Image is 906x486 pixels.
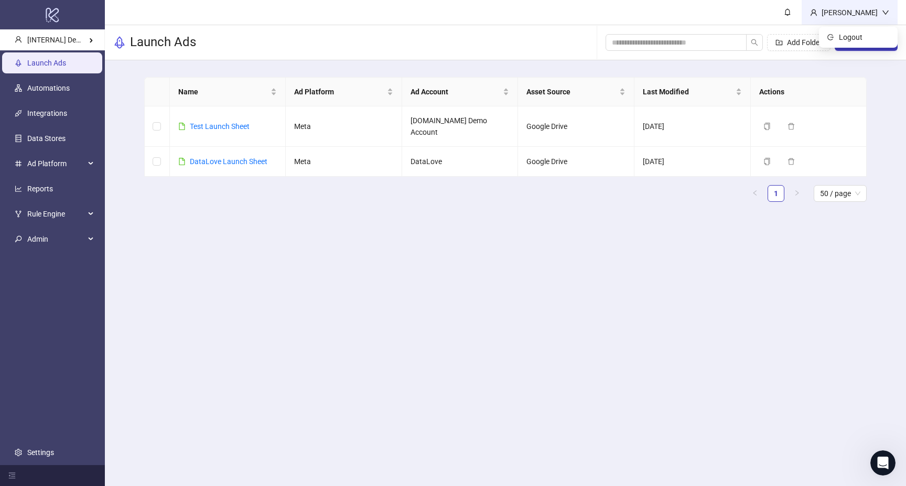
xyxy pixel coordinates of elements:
span: copy [763,123,771,130]
a: Settings [27,448,54,457]
span: Admin [27,229,85,250]
button: Add Folder [767,34,830,51]
iframe: Intercom live chat [870,450,896,476]
span: file [178,158,186,165]
span: bell [784,8,791,16]
a: Reports [27,185,53,193]
div: Close [184,4,203,23]
span: Logout [839,31,889,43]
span: rocket [113,36,126,49]
th: Actions [751,78,867,106]
td: [DATE] [634,106,751,147]
td: Google Drive [518,106,634,147]
span: number [15,160,22,167]
li: 1 [768,185,784,202]
a: 1 [768,186,784,201]
button: Send us a message [48,295,161,316]
span: Rule Engine [27,203,85,224]
span: key [15,235,22,243]
button: Messages [105,327,210,369]
h3: Launch Ads [130,34,196,51]
div: Page Size [814,185,867,202]
span: Name [178,86,269,98]
span: [INTERNAL] Demo Account [27,36,115,44]
span: Last Modified [643,86,734,98]
a: Test Launch Sheet [190,122,250,131]
td: Meta [286,106,402,147]
span: Messages [137,353,177,361]
td: [DATE] [634,147,751,177]
span: file [178,123,186,130]
span: Ad Platform [294,86,385,98]
button: left [747,185,763,202]
th: Ad Platform [286,78,402,106]
span: logout [827,34,835,40]
td: Google Drive [518,147,634,177]
span: Ad Account [411,86,501,98]
span: Ad Platform [27,153,85,174]
span: Asset Source [526,86,617,98]
h1: Messages [78,5,134,23]
td: DataLove [402,147,519,177]
span: Home [41,353,63,361]
td: Meta [286,147,402,177]
div: [PERSON_NAME] [817,7,882,18]
span: right [794,190,800,196]
span: user [810,9,817,16]
a: Data Stores [27,134,66,143]
span: delete [788,158,795,165]
span: Add Folder [787,38,822,47]
span: folder-add [775,39,783,46]
span: copy [763,158,771,165]
li: Next Page [789,185,805,202]
a: Automations [27,84,70,92]
span: Messages from the team will be shown here [24,197,186,208]
a: DataLove Launch Sheet [190,157,267,166]
th: Ad Account [402,78,519,106]
span: left [752,190,758,196]
h2: No messages [70,174,140,187]
th: Asset Source [518,78,634,106]
span: 50 / page [820,186,860,201]
th: Last Modified [634,78,751,106]
span: fork [15,210,22,218]
span: search [751,39,758,46]
a: Integrations [27,109,67,117]
th: Name [170,78,286,106]
span: down [882,9,889,16]
td: [DOMAIN_NAME] Demo Account [402,106,519,147]
span: user [15,36,22,43]
span: menu-fold [8,472,16,479]
span: delete [788,123,795,130]
button: right [789,185,805,202]
li: Previous Page [747,185,763,202]
a: Launch Ads [27,59,66,67]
